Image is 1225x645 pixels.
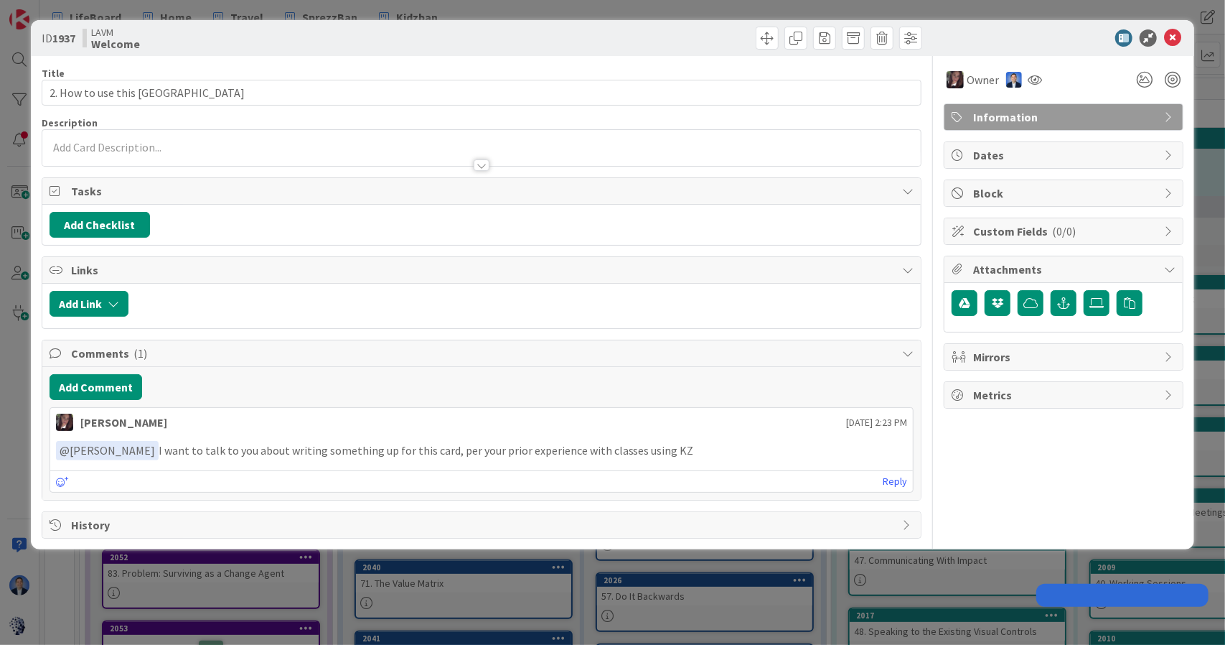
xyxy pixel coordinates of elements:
label: Title [42,67,65,80]
span: Information [973,108,1157,126]
span: ID [42,29,75,47]
span: LAVM [91,27,140,38]
span: Attachments [973,261,1157,278]
span: Owner [967,71,999,88]
span: Comments [71,345,896,362]
span: Mirrors [973,348,1157,366]
button: Add Link [50,291,128,317]
span: Custom Fields [973,223,1157,240]
span: Links [71,261,896,279]
div: [PERSON_NAME] [80,414,167,431]
span: History [71,516,896,534]
b: Welcome [91,38,140,50]
img: TD [947,71,964,88]
span: ( 0/0 ) [1052,224,1076,238]
span: Dates [973,147,1157,164]
p: I want to talk to you about writing something up for this card, per your prior experience with cl... [56,441,908,460]
span: Description [42,116,98,129]
img: DP [1006,72,1022,88]
span: @ [60,443,70,458]
button: Add Comment [50,374,142,400]
button: Add Checklist [50,212,150,238]
img: TD [56,414,73,431]
span: [DATE] 2:23 PM [846,415,907,430]
span: Metrics [973,386,1157,404]
b: 1937 [52,31,75,45]
span: [PERSON_NAME] [60,443,155,458]
input: type card name here... [42,80,922,106]
span: ( 1 ) [133,346,147,361]
span: Block [973,185,1157,202]
span: Tasks [71,182,896,200]
a: Reply [883,473,907,491]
